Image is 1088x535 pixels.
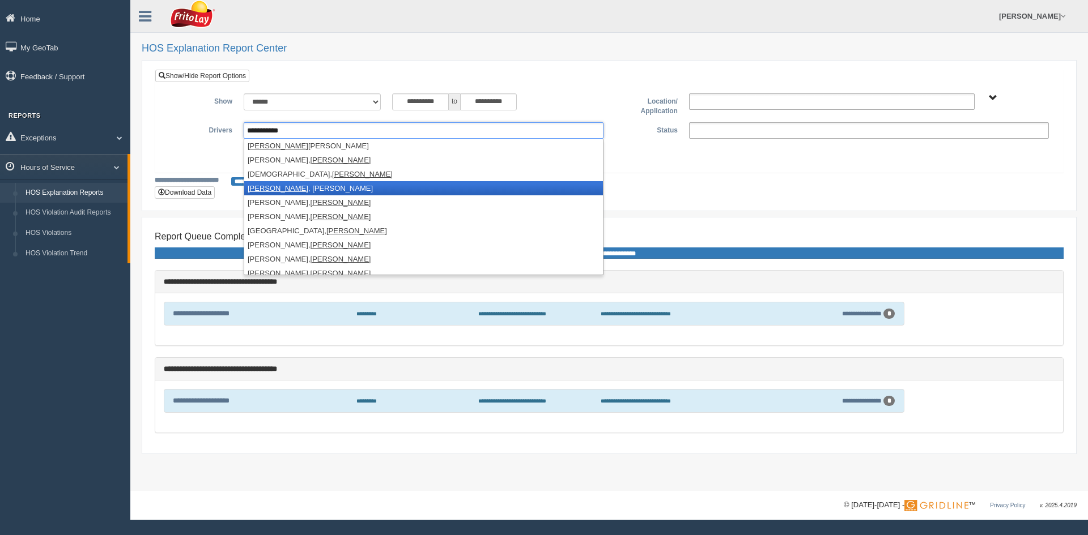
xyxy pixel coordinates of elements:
[1040,502,1077,508] span: v. 2025.4.2019
[609,93,683,117] label: Location/ Application
[244,181,603,195] li: , [PERSON_NAME]
[20,183,127,203] a: HOS Explanation Reports
[244,224,603,238] li: [GEOGRAPHIC_DATA],
[904,500,968,511] img: Gridline
[990,502,1025,508] a: Privacy Policy
[164,122,238,136] label: Drivers
[311,198,371,207] em: [PERSON_NAME]
[311,269,371,277] em: [PERSON_NAME]
[311,212,371,221] em: [PERSON_NAME]
[311,156,371,164] em: [PERSON_NAME]
[311,255,371,263] em: [PERSON_NAME]
[20,203,127,223] a: HOS Violation Audit Reports
[244,209,603,224] li: [PERSON_NAME],
[155,186,215,199] button: Download Data
[311,241,371,249] em: [PERSON_NAME]
[244,195,603,209] li: [PERSON_NAME],
[326,226,387,235] em: [PERSON_NAME]
[248,184,308,192] em: [PERSON_NAME]
[844,499,1077,511] div: © [DATE]-[DATE] - ™
[142,43,1077,54] h2: HOS Explanation Report Center
[332,170,393,178] em: [PERSON_NAME]
[244,238,603,252] li: [PERSON_NAME],
[20,223,127,243] a: HOS Violations
[164,93,238,107] label: Show
[244,153,603,167] li: [PERSON_NAME],
[248,142,308,150] em: [PERSON_NAME]
[155,70,249,82] a: Show/Hide Report Options
[155,232,1064,242] h4: Report Queue Completion Progress:
[244,266,603,280] li: [PERSON_NAME],
[20,243,127,264] a: HOS Violation Trend
[244,139,603,153] li: [PERSON_NAME]
[609,122,683,136] label: Status
[449,93,460,110] span: to
[244,167,603,181] li: [DEMOGRAPHIC_DATA],
[244,252,603,266] li: [PERSON_NAME],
